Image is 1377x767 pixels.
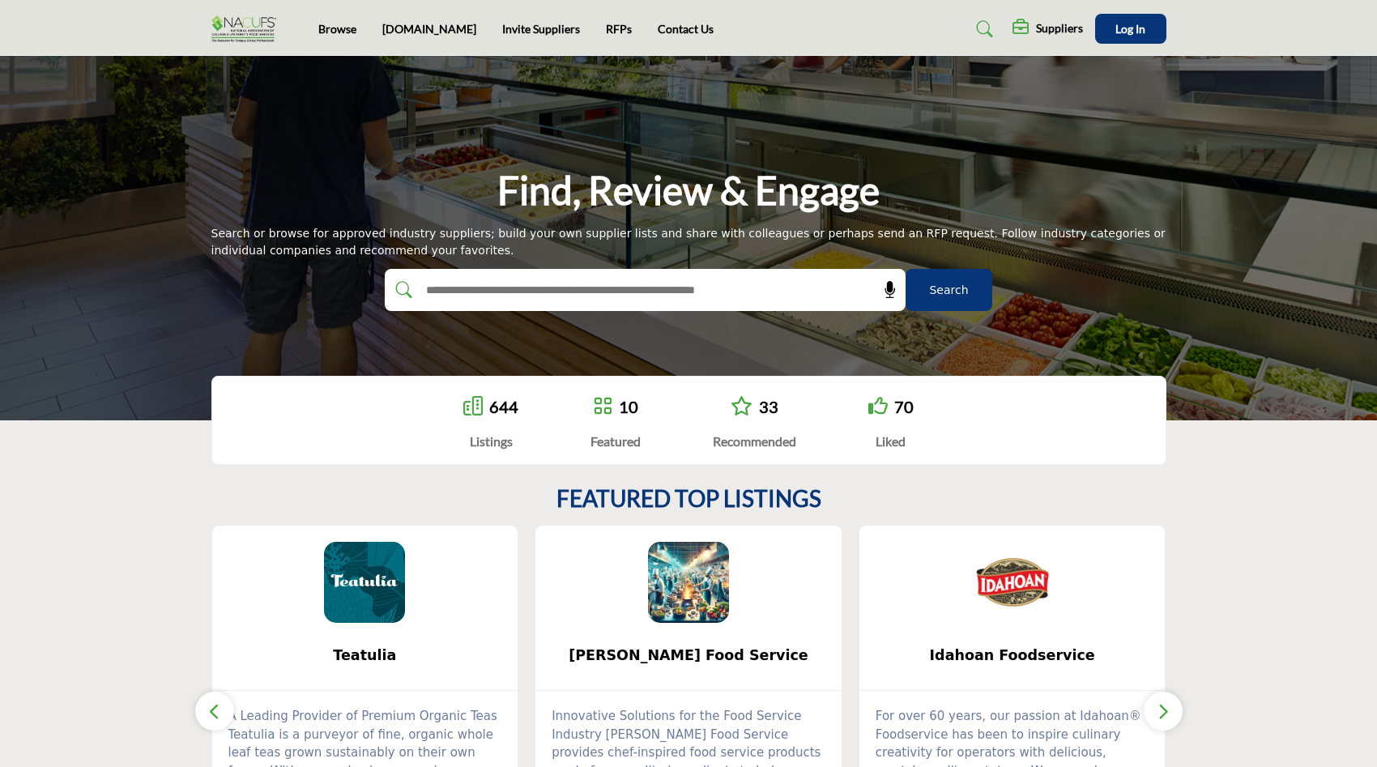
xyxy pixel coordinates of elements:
i: Go to Liked [868,396,888,415]
a: Go to Recommended [731,396,752,418]
button: Search [906,269,992,311]
a: 70 [894,397,914,416]
a: Teatulia [212,634,518,677]
a: Browse [318,22,356,36]
div: Liked [868,432,914,451]
img: Teatulia [324,542,405,623]
img: Schwan's Food Service [648,542,729,623]
div: Search or browse for approved industry suppliers; build your own supplier lists and share with co... [211,225,1166,259]
h2: FEATURED TOP LISTINGS [556,485,821,513]
b: Schwan's Food Service [560,634,817,677]
span: Log In [1115,22,1145,36]
a: Search [961,16,1004,42]
a: Invite Suppliers [502,22,580,36]
button: Log In [1095,14,1166,44]
h5: Suppliers [1036,21,1083,36]
div: Listings [463,432,518,451]
a: Contact Us [658,22,714,36]
div: Recommended [713,432,796,451]
a: RFPs [606,22,632,36]
a: Go to Featured [593,396,612,418]
span: [PERSON_NAME] Food Service [560,645,817,666]
a: 644 [489,397,518,416]
img: Site Logo [211,15,284,42]
h1: Find, Review & Engage [497,165,880,215]
img: Idahoan Foodservice [972,542,1053,623]
div: Featured [590,432,641,451]
a: [PERSON_NAME] Food Service [535,634,842,677]
div: Suppliers [1013,19,1083,39]
b: Teatulia [237,634,494,677]
span: Teatulia [237,645,494,666]
b: Idahoan Foodservice [884,634,1141,677]
a: 10 [619,397,638,416]
a: Idahoan Foodservice [859,634,1166,677]
span: Idahoan Foodservice [884,645,1141,666]
a: 33 [759,397,778,416]
a: [DOMAIN_NAME] [382,22,476,36]
span: Search [929,282,968,299]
